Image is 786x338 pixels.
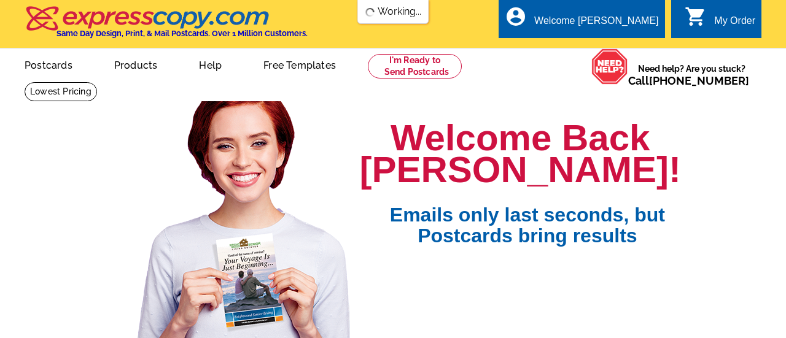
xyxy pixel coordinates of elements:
img: help [591,48,628,85]
a: Help [179,50,241,79]
h4: Same Day Design, Print, & Mail Postcards. Over 1 Million Customers. [56,29,308,38]
a: Products [95,50,177,79]
span: Call [628,74,749,87]
span: Emails only last seconds, but Postcards bring results [374,186,681,246]
h1: Welcome Back [PERSON_NAME]! [360,122,681,186]
div: My Order [714,15,755,33]
i: account_circle [505,6,527,28]
a: Postcards [5,50,92,79]
a: Same Day Design, Print, & Mail Postcards. Over 1 Million Customers. [25,15,308,38]
a: [PHONE_NUMBER] [649,74,749,87]
div: Welcome [PERSON_NAME] [534,15,658,33]
img: loading... [365,7,375,17]
i: shopping_cart [685,6,707,28]
span: Need help? Are you stuck? [628,63,755,87]
a: shopping_cart My Order [685,13,755,29]
a: Free Templates [244,50,356,79]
